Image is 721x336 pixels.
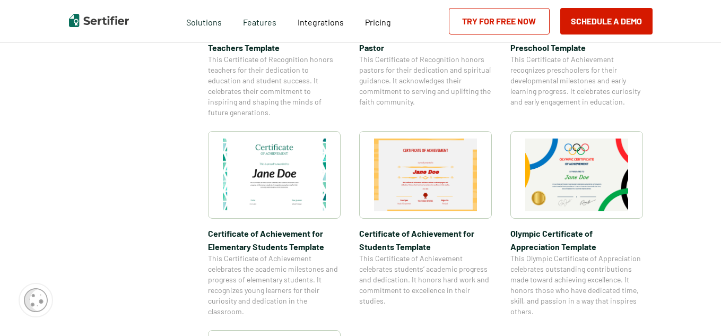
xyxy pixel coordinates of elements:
span: Certificate of Achievement for Students Template [359,227,492,253]
img: Olympic Certificate of Appreciation​ Template [525,139,628,211]
span: This Certificate of Achievement recognizes preschoolers for their developmental milestones and ea... [510,54,643,107]
a: Olympic Certificate of Appreciation​ TemplateOlympic Certificate of Appreciation​ TemplateThis Ol... [510,131,643,317]
span: This Certificate of Recognition honors pastors for their dedication and spiritual guidance. It ac... [359,54,492,107]
a: Try for Free Now [449,8,550,35]
a: Pricing [365,14,391,28]
span: Solutions [186,14,222,28]
span: Certificate of Achievement for Elementary Students Template [208,227,341,253]
span: Features [243,14,276,28]
button: Schedule a Demo [560,8,653,35]
a: Integrations [298,14,344,28]
img: Certificate of Achievement for Students Template [374,139,477,211]
span: This Certificate of Recognition honors teachers for their dedication to education and student suc... [208,54,341,118]
img: Certificate of Achievement for Elementary Students Template [223,139,326,211]
iframe: Chat Widget [668,285,721,336]
span: Pricing [365,17,391,27]
img: Cookie Popup Icon [24,288,48,312]
span: This Olympic Certificate of Appreciation celebrates outstanding contributions made toward achievi... [510,253,643,317]
span: Integrations [298,17,344,27]
img: Sertifier | Digital Credentialing Platform [69,14,129,27]
span: Olympic Certificate of Appreciation​ Template [510,227,643,253]
span: This Certificate of Achievement celebrates students’ academic progress and dedication. It honors ... [359,253,492,306]
a: Certificate of Achievement for Elementary Students TemplateCertificate of Achievement for Element... [208,131,341,317]
span: This Certificate of Achievement celebrates the academic milestones and progress of elementary stu... [208,253,341,317]
a: Certificate of Achievement for Students TemplateCertificate of Achievement for Students TemplateT... [359,131,492,317]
